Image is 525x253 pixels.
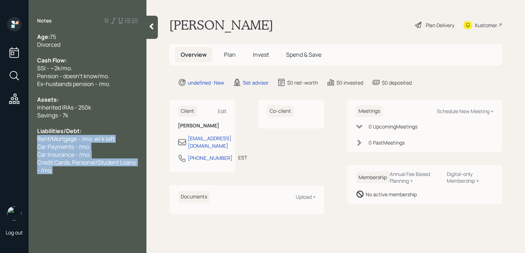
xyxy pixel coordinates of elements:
[37,158,137,174] span: Credit Cards, Personal/Student Loans - /mo.
[37,151,91,158] span: Car Insurance - /mo.
[296,193,316,200] div: Upload +
[366,191,417,198] div: No active membership
[37,103,91,111] span: Inherited IRAs - 250k
[6,229,23,236] div: Log out
[369,123,417,130] div: 0 Upcoming Meeting s
[253,51,269,59] span: Invest
[169,17,273,33] h1: [PERSON_NAME]
[37,96,59,103] span: Assets:
[390,171,441,184] div: Annual Fee Based Planning +
[243,79,269,86] div: Set advisor
[178,105,197,117] h6: Client
[356,172,390,183] h6: Membership
[475,21,497,29] div: Kustomer
[238,154,247,161] div: EST
[37,72,109,80] span: Pension - doesn't know/mo.
[218,108,227,115] div: Edit
[37,41,60,49] span: Divorced
[188,79,224,86] div: undefined · New
[267,105,294,117] h6: Co-client
[7,206,21,221] img: retirable_logo.png
[437,108,494,115] div: Schedule New Meeting +
[287,79,318,86] div: $0 net-worth
[382,79,412,86] div: $0 deposited
[426,21,454,29] div: Plan Delivery
[178,123,227,129] h6: [PERSON_NAME]
[37,127,81,135] span: Liabilities/Debt:
[37,80,110,88] span: Ex-husbands pension - /mo.
[336,79,363,86] div: $0 invested
[369,139,405,146] div: 0 Past Meeting s
[181,51,207,59] span: Overview
[286,51,321,59] span: Spend & Save
[50,33,56,41] span: 75
[37,17,52,24] label: Notes
[224,51,236,59] span: Plan
[447,171,494,184] div: Digital-only Membership +
[188,154,232,162] div: [PHONE_NUMBER]
[37,33,50,41] span: Age:
[37,135,115,143] span: Rent/Mortgage - /mo. w/ k left
[178,191,210,203] h6: Documents
[188,135,231,150] div: [EMAIL_ADDRESS][DOMAIN_NAME]
[37,111,68,119] span: Savings - 7k
[356,105,383,117] h6: Meetings
[37,143,90,151] span: Car Payments - /mo.
[37,56,67,64] span: Cash Flow:
[37,64,72,72] span: SSI - ~2k/mo.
